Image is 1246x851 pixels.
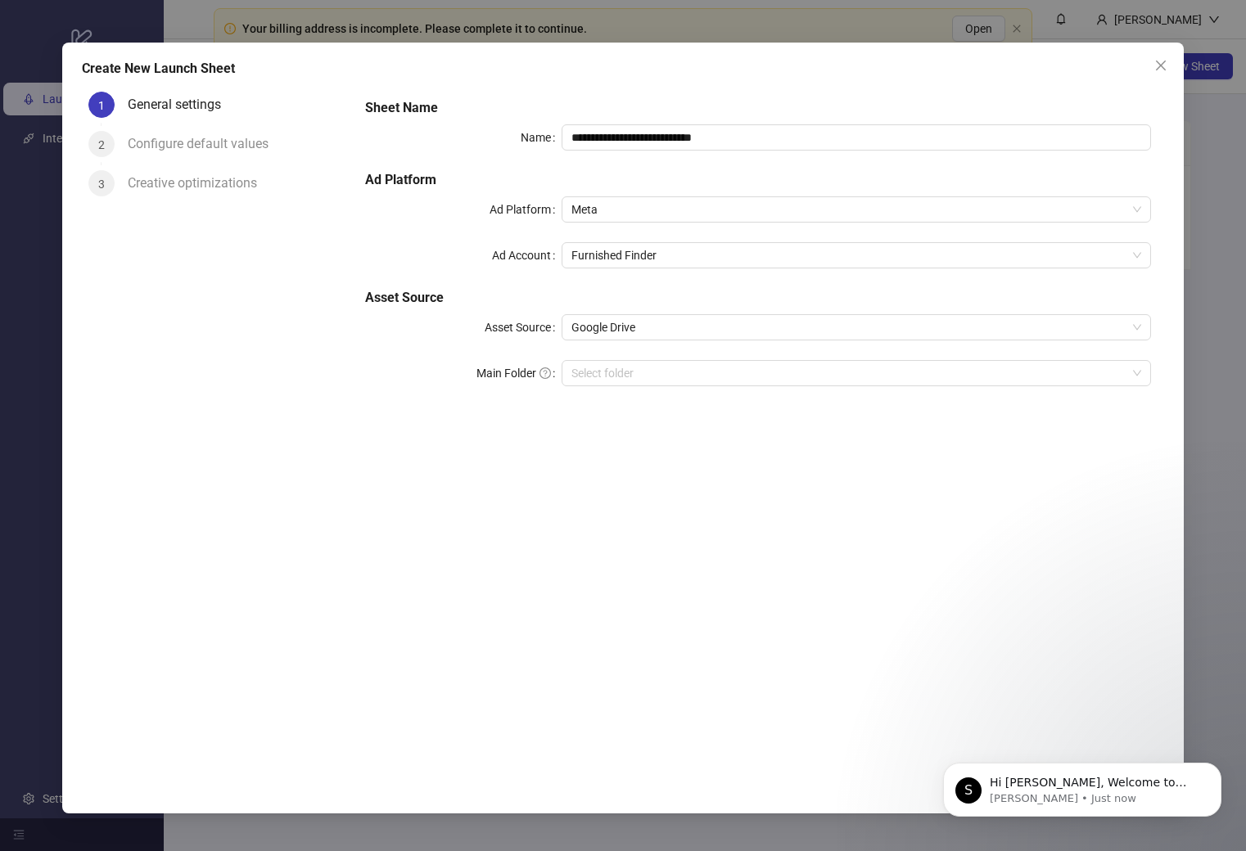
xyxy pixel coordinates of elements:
[485,314,562,340] label: Asset Source
[919,728,1246,843] iframe: Intercom notifications message
[98,99,105,112] span: 1
[571,243,1141,268] span: Furnished Finder
[366,288,1151,308] h5: Asset Source
[128,131,282,157] div: Configure default values
[571,197,1141,222] span: Meta
[128,170,270,196] div: Creative optimizations
[571,315,1141,340] span: Google Drive
[128,92,234,118] div: General settings
[366,170,1151,190] h5: Ad Platform
[1148,52,1174,79] button: Close
[82,59,1164,79] div: Create New Launch Sheet
[476,360,562,386] label: Main Folder
[490,196,562,223] label: Ad Platform
[366,98,1151,118] h5: Sheet Name
[1154,59,1167,72] span: close
[98,178,105,191] span: 3
[562,124,1151,151] input: Name
[539,367,551,379] span: question-circle
[521,124,562,151] label: Name
[98,138,105,151] span: 2
[492,242,562,268] label: Ad Account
